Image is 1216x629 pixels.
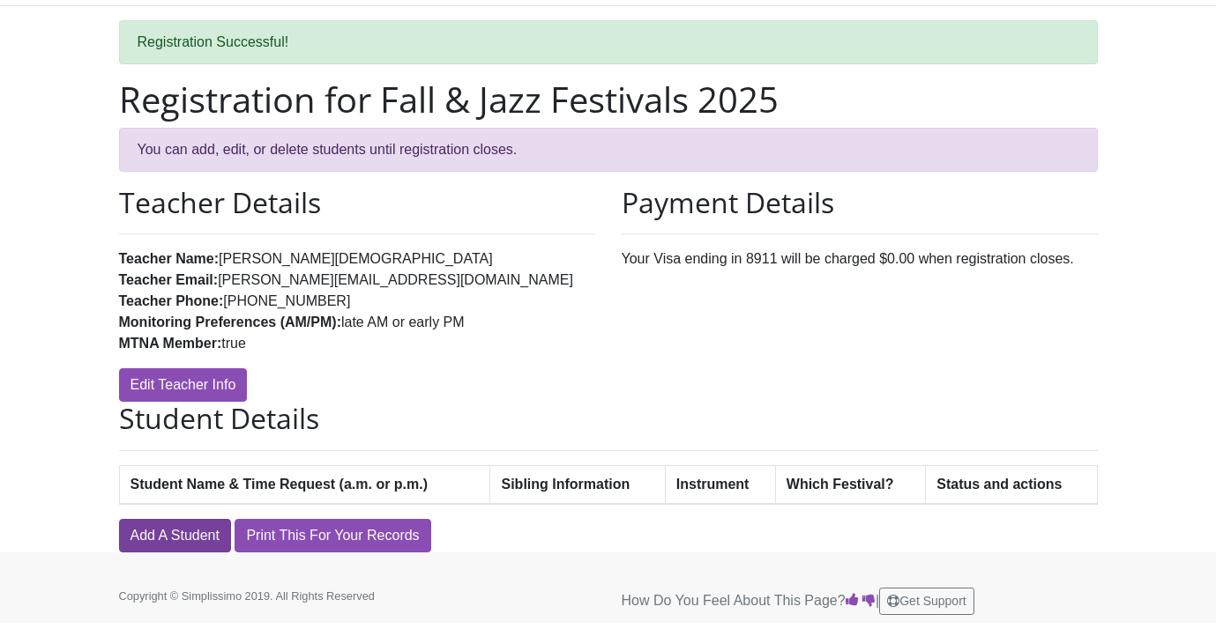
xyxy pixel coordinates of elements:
[119,465,490,504] th: Student Name & Time Request (a.m. or p.m.)
[490,465,665,504] th: Sibling Information
[119,333,595,354] li: true
[119,20,1098,64] div: Registration Successful!
[622,186,1098,219] h2: Payment Details
[119,312,595,333] li: late AM or early PM
[665,465,775,504] th: Instrument
[119,272,219,287] strong: Teacher Email:
[119,270,595,291] li: [PERSON_NAME][EMAIL_ADDRESS][DOMAIN_NAME]
[119,78,1098,121] h1: Registration for Fall & Jazz Festivals 2025
[119,588,428,604] p: Copyright © Simplissimo 2019. All Rights Reserved
[119,251,220,266] strong: Teacher Name:
[119,186,595,219] h2: Teacher Details
[119,293,224,308] strong: Teacher Phone:
[879,588,974,615] button: Get Support
[119,519,231,552] a: Add A Student
[119,402,1098,435] h2: Student Details
[926,465,1097,504] th: Status and actions
[622,588,1098,615] p: How Do You Feel About This Page? |
[608,186,1111,402] div: Your Visa ending in 8911 will be charged $0.00 when registration closes.
[119,291,595,312] li: [PHONE_NUMBER]
[119,128,1098,172] div: You can add, edit, or delete students until registration closes.
[119,314,341,329] strong: Monitoring Preferences (AM/PM):
[119,248,595,270] li: [PERSON_NAME][DEMOGRAPHIC_DATA]
[235,519,430,552] a: Print This For Your Records
[119,368,248,402] a: Edit Teacher Info
[119,336,222,351] strong: MTNA Member:
[775,465,925,504] th: Which Festival?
